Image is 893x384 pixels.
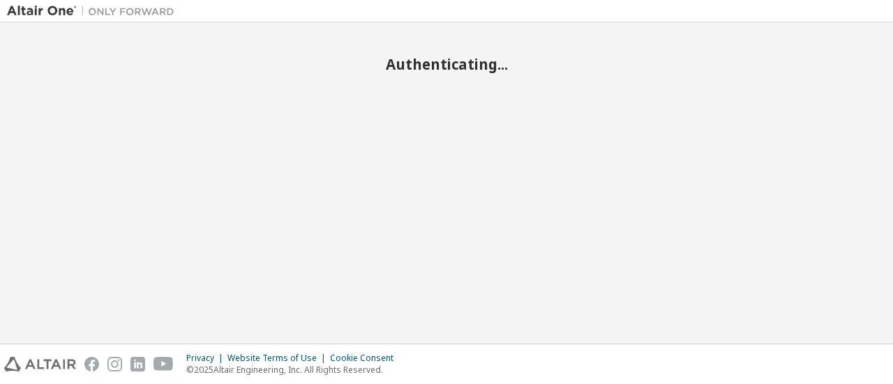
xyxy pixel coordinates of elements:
[186,364,402,376] p: © 2025 Altair Engineering, Inc. All Rights Reserved.
[227,353,330,364] div: Website Terms of Use
[4,357,76,371] img: altair_logo.svg
[130,357,145,371] img: linkedin.svg
[153,357,174,371] img: youtube.svg
[186,353,227,364] div: Privacy
[7,4,181,18] img: Altair One
[84,357,99,371] img: facebook.svg
[7,55,886,73] h2: Authenticating...
[330,353,402,364] div: Cookie Consent
[107,357,122,371] img: instagram.svg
